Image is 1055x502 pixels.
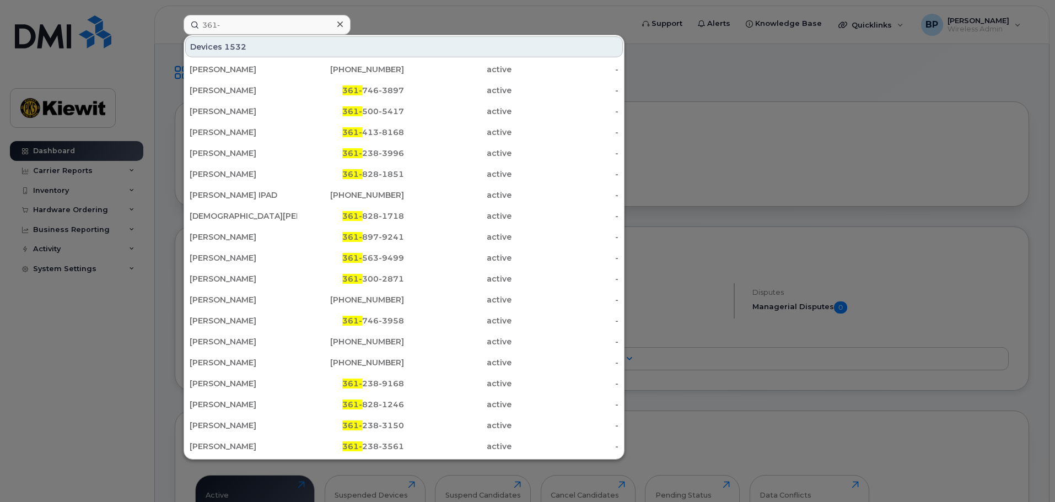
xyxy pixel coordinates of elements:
div: active [404,148,512,159]
div: - [512,420,619,431]
div: - [512,127,619,138]
div: active [404,64,512,75]
div: active [404,169,512,180]
a: [PERSON_NAME]361-238-3996active- [185,143,623,163]
div: active [404,441,512,452]
span: 361- [342,400,362,409]
span: 361- [342,106,362,116]
div: - [512,399,619,410]
div: [PHONE_NUMBER] [297,357,405,368]
a: [PERSON_NAME]361-500-5417active- [185,101,623,121]
span: 361- [342,253,362,263]
div: active [404,294,512,305]
div: [PHONE_NUMBER] [297,190,405,201]
div: 238-9168 [297,378,405,389]
div: [DEMOGRAPHIC_DATA][PERSON_NAME] [190,210,297,222]
div: - [512,106,619,117]
div: - [512,85,619,96]
div: [PERSON_NAME] [190,252,297,263]
div: 828-1851 [297,169,405,180]
div: - [512,378,619,389]
div: - [512,336,619,347]
div: [PHONE_NUMBER] [297,294,405,305]
div: [PERSON_NAME] [190,85,297,96]
div: active [404,273,512,284]
a: [PERSON_NAME]361-300-2871active- [185,269,623,289]
div: [PERSON_NAME] [190,378,297,389]
div: [PERSON_NAME] [190,294,297,305]
span: 361- [342,127,362,137]
span: 361- [342,85,362,95]
div: [PERSON_NAME] IPAD [190,190,297,201]
a: [PERSON_NAME][PHONE_NUMBER]active- [185,60,623,79]
div: active [404,106,512,117]
div: active [404,231,512,242]
div: 238-3150 [297,420,405,431]
span: 361- [342,379,362,388]
div: - [512,441,619,452]
div: active [404,127,512,138]
div: active [404,420,512,431]
a: [PERSON_NAME]361-563-9499active- [185,248,623,268]
div: [PERSON_NAME] [190,315,297,326]
a: [PERSON_NAME]361-238-3561active- [185,436,623,456]
a: [PERSON_NAME] IPAD[PHONE_NUMBER]active- [185,185,623,205]
div: 897-9241 [297,231,405,242]
div: [PERSON_NAME] [190,127,297,138]
div: - [512,357,619,368]
div: [PERSON_NAME] [190,148,297,159]
span: 361- [342,232,362,242]
a: [PERSON_NAME]361-897-9241active- [185,227,623,247]
div: active [404,252,512,263]
span: 361- [342,211,362,221]
span: 361- [342,441,362,451]
span: 361- [342,148,362,158]
div: 828-1246 [297,399,405,410]
div: 746-3958 [297,315,405,326]
div: 238-3561 [297,441,405,452]
div: - [512,231,619,242]
div: - [512,190,619,201]
span: 361- [342,169,362,179]
a: [DEMOGRAPHIC_DATA][PERSON_NAME]361-828-1718active- [185,206,623,226]
div: 300-2871 [297,273,405,284]
div: 238-3996 [297,148,405,159]
div: Devices [185,36,623,57]
div: - [512,315,619,326]
a: [PERSON_NAME]361-828-1246active- [185,395,623,414]
a: [PERSON_NAME][PHONE_NUMBER]active- [185,353,623,373]
div: 413-8168 [297,127,405,138]
span: 361- [342,316,362,326]
div: active [404,357,512,368]
a: [PERSON_NAME][PHONE_NUMBER]active- [185,290,623,310]
div: - [512,148,619,159]
div: active [404,85,512,96]
div: [PERSON_NAME] [190,441,297,452]
div: [PERSON_NAME] [190,273,297,284]
a: [PERSON_NAME]361-238-3150active- [185,415,623,435]
a: [PERSON_NAME]361-238-9168active- [185,374,623,393]
div: [PERSON_NAME] [190,64,297,75]
a: [PERSON_NAME]361-828-1851active- [185,164,623,184]
div: - [512,273,619,284]
div: [PERSON_NAME] [190,357,297,368]
a: [PERSON_NAME]361-746-3897active- [185,80,623,100]
a: [PERSON_NAME][PHONE_NUMBER]active- [185,332,623,352]
div: active [404,378,512,389]
div: [PERSON_NAME] [190,399,297,410]
div: active [404,336,512,347]
div: 828-1718 [297,210,405,222]
div: active [404,190,512,201]
a: [PERSON_NAME][PHONE_NUMBER]active- [185,457,623,477]
div: 746-3897 [297,85,405,96]
div: active [404,210,512,222]
div: - [512,252,619,263]
div: [PHONE_NUMBER] [297,64,405,75]
span: 361- [342,420,362,430]
div: - [512,169,619,180]
span: 1532 [224,41,246,52]
div: - [512,210,619,222]
div: active [404,399,512,410]
span: 361- [342,274,362,284]
div: - [512,294,619,305]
